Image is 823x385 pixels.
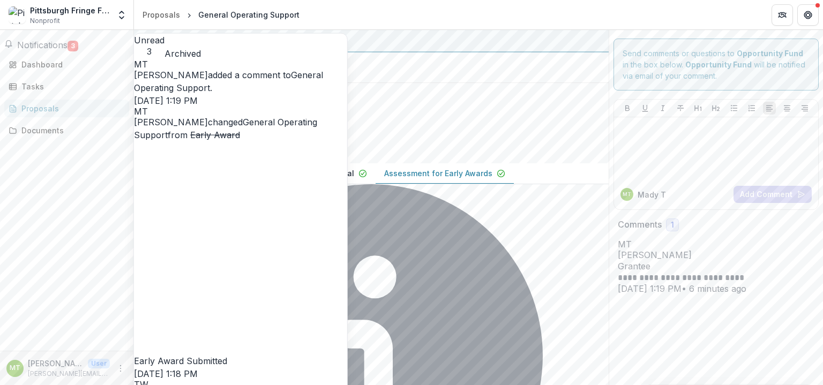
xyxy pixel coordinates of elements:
button: Heading 1 [692,102,705,115]
button: Bold [621,102,634,115]
button: Bullet List [728,102,740,115]
button: Strike [674,102,687,115]
p: [DATE] 1:19 PM [134,94,347,107]
span: 3 [68,41,78,51]
div: Documents [21,125,121,136]
a: Tasks [4,78,129,95]
div: Mady Thetard [623,192,631,197]
a: General Operating Support [134,70,323,93]
a: General Operating Support [134,117,317,140]
button: Notifications3 [4,39,78,51]
button: Unread [134,34,164,57]
div: Mady Thetard [10,365,20,372]
button: Partners [772,4,793,26]
button: Underline [639,102,652,115]
a: Dashboard [4,56,129,73]
div: Send comments or questions to in the box below. will be notified via email of your comment. [613,39,819,90]
s: Early Award [190,130,240,140]
span: Notifications [17,40,68,50]
button: Heading 2 [709,102,722,115]
p: [PERSON_NAME][EMAIL_ADDRESS][DOMAIN_NAME] [28,369,110,379]
p: Assessment for Early Awards [384,168,492,179]
p: changed from [134,116,347,367]
p: User [88,359,110,368]
h2: Comments [618,220,662,230]
div: Opportunity Fund [143,34,600,47]
span: 3 [134,47,164,57]
span: Early Award Submitted [134,356,227,366]
button: Align Right [798,102,811,115]
a: Documents [4,122,129,139]
strong: Opportunity Fund [685,60,752,69]
span: Nonprofit [30,16,60,26]
p: [DATE] 1:19 PM • 6 minutes ago [618,282,814,295]
a: Proposals [138,7,184,22]
div: Mady Thetard [134,107,347,116]
button: Align Left [763,102,776,115]
span: [PERSON_NAME] [134,117,208,127]
button: Add Comment [734,186,812,203]
p: [PERSON_NAME] [28,358,84,369]
span: [PERSON_NAME] [134,70,208,80]
p: [DATE] 1:18 PM [134,367,347,380]
div: Proposals [143,9,180,20]
div: Pittsburgh Fringe Festival [30,5,110,16]
button: Archived [164,47,201,60]
button: Ordered List [745,102,758,115]
p: [PERSON_NAME] [618,248,814,261]
p: Mady T [638,189,666,200]
h2: General Operating Support [143,92,583,104]
button: Italicize [656,102,669,115]
div: Proposals [21,103,121,114]
img: Pittsburgh Fringe Festival [9,6,26,24]
nav: breadcrumb [138,7,304,22]
div: General Operating Support [198,9,300,20]
button: Get Help [797,4,819,26]
button: More [114,362,127,375]
span: Grantee [618,261,814,271]
span: 1 [671,221,674,230]
div: Mady Thetard [134,60,347,69]
div: Mady Thetard [618,240,814,248]
strong: Opportunity Fund [737,49,803,58]
div: Tasks [21,81,121,92]
button: Align Center [781,102,794,115]
div: Dashboard [21,59,121,70]
p: added a comment to . [134,69,347,94]
button: Open entity switcher [114,4,129,26]
a: Proposals [4,100,129,117]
